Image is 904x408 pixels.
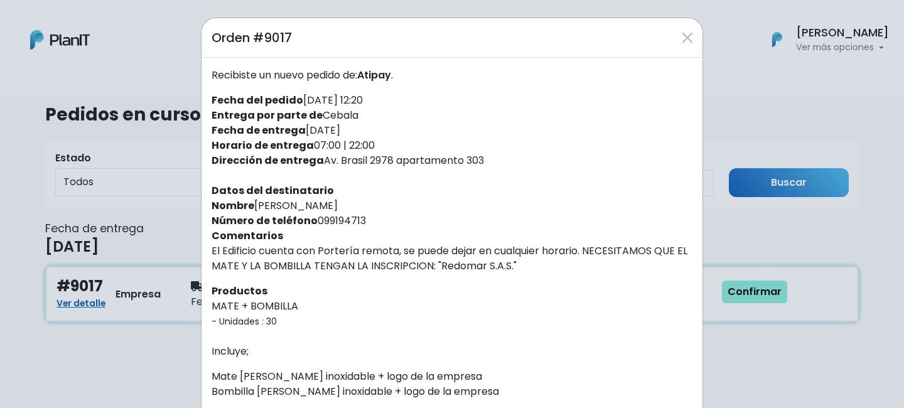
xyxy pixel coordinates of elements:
[212,244,692,274] p: El Edificio cuenta con Portería remota, se puede dejar en cualquier horario. NECESITAMOS QUE EL M...
[212,315,277,328] small: - Unidades : 30
[212,213,318,228] strong: Número de teléfono
[212,284,267,298] strong: Productos
[20,20,30,30] img: logo_orange.svg
[212,93,303,107] strong: Fecha del pedido
[65,12,181,36] div: ¿Necesitás ayuda?
[212,228,283,243] strong: Comentarios
[33,33,141,43] div: Dominio: [DOMAIN_NAME]
[212,198,254,213] strong: Nombre
[212,183,334,198] strong: Datos del destinatario
[52,73,62,83] img: tab_domain_overview_orange.svg
[20,33,30,43] img: website_grey.svg
[677,28,697,48] button: Close
[357,68,391,82] span: Atipay
[212,108,358,123] label: Cebala
[134,73,144,83] img: tab_keywords_by_traffic_grey.svg
[212,369,692,399] p: Mate [PERSON_NAME] inoxidable + logo de la empresa Bombilla [PERSON_NAME] inoxidable + logo de la...
[66,74,96,82] div: Dominio
[148,74,200,82] div: Palabras clave
[212,123,306,137] strong: Fecha de entrega
[212,28,292,47] h5: Orden #9017
[35,20,62,30] div: v 4.0.25
[212,108,323,122] strong: Entrega por parte de
[212,344,692,359] p: Incluye;
[212,153,324,168] strong: Dirección de entrega
[212,138,314,153] strong: Horario de entrega
[212,68,692,83] p: Recibiste un nuevo pedido de: .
